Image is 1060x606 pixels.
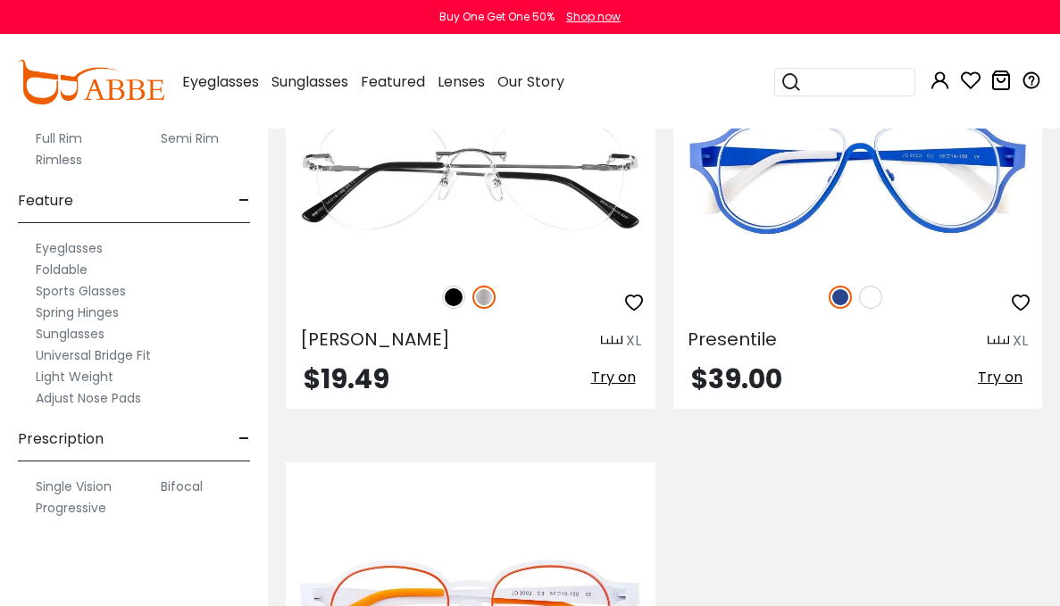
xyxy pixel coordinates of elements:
img: size ruler [988,335,1009,348]
label: Foldable [36,259,88,280]
label: Bifocal [161,476,203,497]
span: [PERSON_NAME] [300,327,450,352]
label: Eyeglasses [36,237,103,259]
img: Silver [472,286,496,309]
label: Full Rim [36,128,82,149]
span: Eyeglasses [182,71,259,92]
img: White [859,286,882,309]
label: Single Vision [36,476,112,497]
div: XL [626,330,641,352]
label: Spring Hinges [36,302,119,323]
span: Presentile [688,327,777,352]
div: Buy One Get One 50% [439,9,555,25]
label: Adjust Nose Pads [36,387,141,409]
button: Try on [586,366,641,389]
span: Try on [978,367,1022,387]
span: Feature [18,179,73,222]
img: size ruler [601,335,622,348]
label: Progressive [36,497,106,519]
a: Shop now [557,9,621,24]
div: XL [1013,330,1028,352]
label: Universal Bridge Fit [36,345,151,366]
button: Try on [972,366,1028,389]
label: Sunglasses [36,323,104,345]
img: Black [442,286,465,309]
span: Featured [361,71,425,92]
span: Lenses [438,71,485,92]
span: $39.00 [691,360,782,398]
label: Sports Glasses [36,280,126,302]
span: - [238,418,250,461]
label: Semi Rim [161,128,219,149]
img: Blue [829,286,852,309]
span: Try on [591,367,636,387]
img: Blue Presentile - Metal ,Adjust Nose Pads [673,81,1043,266]
span: Prescription [18,418,104,461]
img: Silver Paul - Metal ,Adjust Nose Pads [286,81,655,266]
span: $19.49 [304,360,389,398]
label: Rimless [36,149,82,170]
label: Light Weight [36,366,113,387]
div: Shop now [566,9,621,25]
span: Our Story [497,71,564,92]
img: abbeglasses.com [18,60,164,104]
span: - [238,179,250,222]
span: Sunglasses [271,71,348,92]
